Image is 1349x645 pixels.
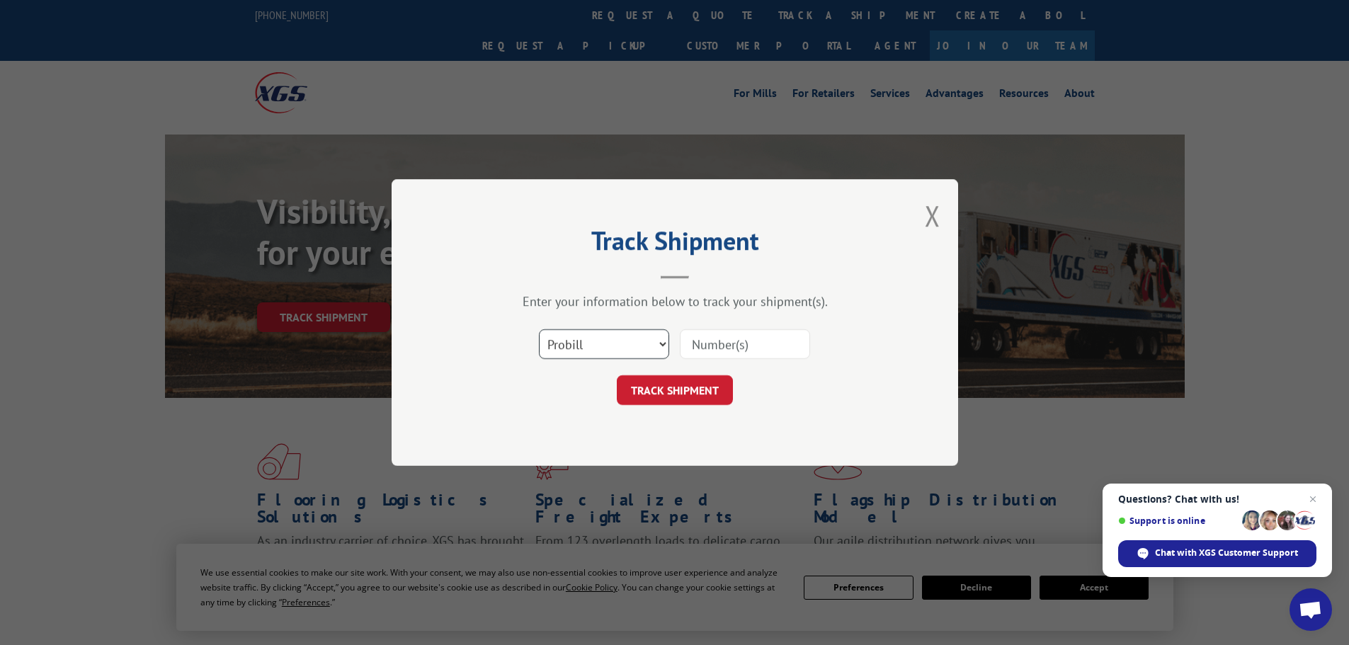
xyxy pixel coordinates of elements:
[462,231,887,258] h2: Track Shipment
[462,293,887,309] div: Enter your information below to track your shipment(s).
[1290,588,1332,631] div: Open chat
[1118,540,1316,567] div: Chat with XGS Customer Support
[617,375,733,405] button: TRACK SHIPMENT
[1155,547,1298,559] span: Chat with XGS Customer Support
[1118,515,1237,526] span: Support is online
[1118,493,1316,505] span: Questions? Chat with us!
[925,197,940,234] button: Close modal
[680,329,810,359] input: Number(s)
[1304,491,1321,508] span: Close chat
